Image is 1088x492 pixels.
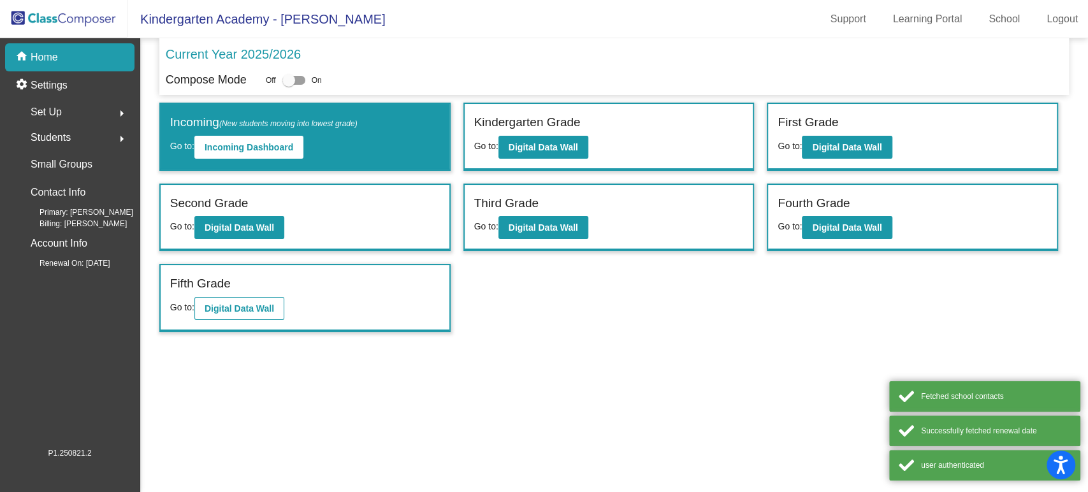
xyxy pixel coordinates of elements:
a: Learning Portal [883,9,973,29]
p: Account Info [31,235,87,252]
label: Incoming [170,113,358,132]
span: Go to: [474,141,498,151]
b: Digital Data Wall [812,142,881,152]
span: Billing: [PERSON_NAME] [19,218,127,229]
button: Digital Data Wall [498,136,588,159]
span: (New students moving into lowest grade) [219,119,358,128]
label: First Grade [778,113,838,132]
b: Digital Data Wall [509,222,578,233]
mat-icon: home [15,50,31,65]
label: Second Grade [170,194,249,213]
a: Support [820,9,876,29]
span: Go to: [170,141,194,151]
button: Digital Data Wall [498,216,588,239]
button: Digital Data Wall [802,216,892,239]
label: Third Grade [474,194,539,213]
span: Go to: [170,302,194,312]
span: Primary: [PERSON_NAME] [19,206,133,218]
button: Digital Data Wall [802,136,892,159]
span: Off [266,75,276,86]
mat-icon: arrow_right [114,131,129,147]
span: Go to: [170,221,194,231]
span: Set Up [31,103,62,121]
p: Small Groups [31,156,92,173]
span: On [312,75,322,86]
b: Digital Data Wall [205,303,274,314]
p: Home [31,50,58,65]
label: Fifth Grade [170,275,231,293]
mat-icon: settings [15,78,31,93]
b: Digital Data Wall [205,222,274,233]
p: Settings [31,78,68,93]
div: Fetched school contacts [921,391,1071,402]
b: Digital Data Wall [509,142,578,152]
span: Go to: [474,221,498,231]
b: Digital Data Wall [812,222,881,233]
div: user authenticated [921,459,1071,471]
button: Incoming Dashboard [194,136,303,159]
button: Digital Data Wall [194,297,284,320]
p: Contact Info [31,184,85,201]
span: Renewal On: [DATE] [19,257,110,269]
span: Students [31,129,71,147]
a: Logout [1036,9,1088,29]
div: Successfully fetched renewal date [921,425,1071,437]
label: Kindergarten Grade [474,113,581,132]
p: Current Year 2025/2026 [166,45,301,64]
b: Incoming Dashboard [205,142,293,152]
span: Go to: [778,221,802,231]
label: Fourth Grade [778,194,850,213]
p: Compose Mode [166,71,247,89]
a: School [978,9,1030,29]
span: Kindergarten Academy - [PERSON_NAME] [127,9,386,29]
mat-icon: arrow_right [114,106,129,121]
button: Digital Data Wall [194,216,284,239]
span: Go to: [778,141,802,151]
